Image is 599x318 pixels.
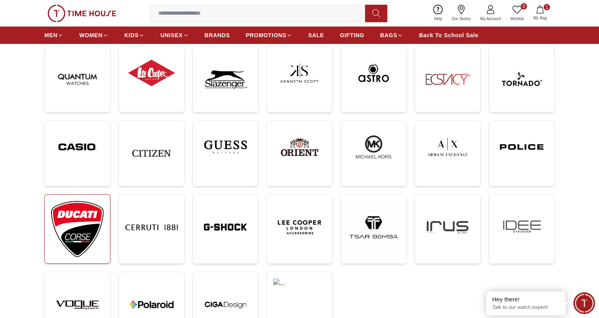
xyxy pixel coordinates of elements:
img: ... [273,201,326,254]
img: ... [495,127,548,167]
p: Talk to our watch expert! [492,304,559,311]
a: UNISEX [160,28,188,42]
span: WOMEN [79,31,103,39]
span: Our Stores [449,16,474,22]
img: ... [421,201,474,254]
span: SALE [308,31,324,39]
img: ... [421,127,474,167]
a: Our Stores [447,3,475,23]
a: Help [429,3,447,23]
a: MEN [44,28,63,42]
span: My Bag [530,15,550,21]
img: ... [421,53,474,106]
img: ... [48,5,116,22]
img: ... [51,201,104,257]
img: ... [273,53,326,93]
button: 1My Bag [529,4,551,23]
span: KIDS [124,31,139,39]
img: ... [347,53,400,93]
img: ... [199,201,252,254]
span: Wishlist [507,16,527,22]
img: ... [51,127,104,167]
span: UNISEX [160,31,183,39]
span: PROMOTIONS [246,31,287,39]
div: Hey there! [492,295,559,303]
a: PROMOTIONS [246,28,293,42]
img: ... [125,201,178,254]
span: My Account [477,16,504,22]
span: 0 [521,3,527,9]
a: KIDS [124,28,145,42]
a: Back To School Sale [419,28,478,42]
span: 1 [544,4,550,10]
img: ... [199,127,252,167]
span: Back To School Sale [419,31,478,39]
a: 0Wishlist [506,3,529,23]
img: ... [495,201,548,254]
img: ... [495,53,548,106]
span: Help [431,16,445,22]
img: ... [347,127,400,167]
div: Chat Widget [573,292,595,314]
img: ... [51,53,104,106]
span: MEN [44,31,57,39]
img: ... [273,278,326,305]
a: BAGS [380,28,403,42]
img: ... [273,127,326,167]
img: ... [125,53,178,93]
img: ... [125,127,178,180]
span: GIFTING [340,31,364,39]
a: BRANDS [205,28,230,42]
a: GIFTING [340,28,364,42]
img: ... [199,53,252,106]
a: SALE [308,28,324,42]
span: BRANDS [205,31,230,39]
a: WOMEN [79,28,108,42]
img: ... [347,201,400,254]
span: BAGS [380,31,397,39]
